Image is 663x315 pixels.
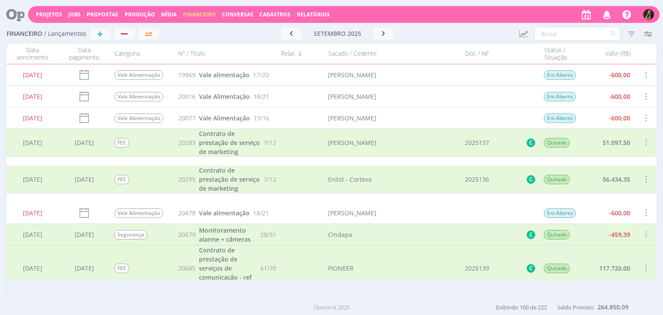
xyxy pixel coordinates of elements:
span: 20679 [178,230,196,239]
span: Contrato de prestação de serviços de comunicação - ref [DATE] [199,246,252,290]
a: Contrato de prestação de serviços de comunicação - ref [DATE] [199,246,257,291]
div: [DATE] [6,86,58,107]
span: 19969 [178,70,196,79]
span: 20478 [178,208,196,217]
a: Vale alimentação [199,70,249,79]
button: C [527,139,536,147]
div: [DATE] [58,246,110,291]
div: [DATE] [6,224,58,245]
b: 264.850,09 [597,303,628,311]
span: setembro 2025 [314,29,361,38]
span: Exibindo 100 de 222 [496,303,547,311]
span: / Lançamentos [44,30,86,38]
a: Vale Alimentação [199,92,250,101]
div: [DATE] [6,246,58,291]
div: [PERSON_NAME] [328,208,377,217]
span: Nº / Título [178,50,205,57]
span: 20685 [178,264,196,273]
div: [DATE] [6,64,58,85]
span: Quitado [544,264,570,273]
a: Conversas [222,11,253,18]
button: L [643,7,654,22]
div: Data pagamento [58,46,110,61]
span: + [97,28,103,39]
button: + [90,28,110,39]
a: Vale Alimentação [199,113,250,123]
div: 117.720,00 [583,246,635,291]
span: 20077 [178,113,196,123]
span: FEE [114,264,129,273]
div: [DATE] [58,129,110,156]
div: 2025139 [432,246,523,291]
span: Quitado [544,138,570,148]
span: 17/20 [253,70,269,79]
div: Sacado / Cedente [324,46,432,61]
a: Mídia [161,11,177,18]
div: [DATE] [6,129,58,156]
button: Jobs [66,11,83,18]
span: FEE [114,138,129,148]
span: Financeiro [6,30,42,38]
span: 28/31 [261,230,277,239]
div: 56.434,35 [583,166,635,193]
div: 51.097,50 [583,129,635,156]
div: Relac. à [277,46,324,61]
div: 2025137 [432,129,523,156]
div: -600,00 [583,202,635,224]
span: Propostas [87,11,118,18]
div: Doc / NF [432,46,523,61]
div: -600,00 [583,107,635,129]
a: Relatórios [297,11,330,18]
div: Status / Situação [540,46,583,61]
input: Busca [534,27,620,41]
div: Categoria [110,46,175,61]
span: Vale Alimentação [114,92,163,101]
div: Cindapa [328,230,353,239]
span: 20283 [178,138,196,147]
span: Cadastros [259,11,290,18]
span: 61/70 [261,264,277,273]
span: 13/16 [253,113,269,123]
span: 7/12 [264,175,277,184]
div: Data vencimento [6,46,58,61]
span: Vale Alimentação [199,114,250,122]
div: [PERSON_NAME] [328,70,377,79]
div: [DATE] [6,202,58,224]
span: Vale alimentação [199,71,249,79]
span: Em Aberto [544,208,576,218]
div: -600,00 [583,64,635,85]
span: Em Aberto [544,92,576,101]
a: Contrato de prestação de serviço de marketing [199,166,260,193]
button: Mídia [158,11,179,18]
span: Vale Alimentação [114,113,163,123]
div: 2025136 [432,166,523,193]
span: 20295 [178,175,196,184]
button: Produção [122,11,158,18]
div: -600,00 [583,86,635,107]
span: Em Aberto [544,70,576,80]
div: -459,39 [583,224,635,245]
a: Vale alimentação [199,208,249,217]
span: 7/12 [264,138,277,147]
span: Contrato de prestação de serviço de marketing [199,129,260,156]
button: setembro 2025 [301,28,374,40]
span: Quitado [544,175,570,184]
div: Valor (R$) [583,46,635,61]
div: [DATE] [6,166,58,193]
span: Quitado [544,230,570,239]
span: Vale Alimentação [114,70,163,80]
div: Enlist - Corteva [328,175,372,184]
div: [DATE] [58,166,110,193]
span: Saldo Previsto [557,303,594,311]
span: Vale Alimentação [114,208,163,218]
button: C [527,264,536,273]
div: [DATE] [58,224,110,245]
span: 20016 [178,92,196,101]
button: Financeiro [180,11,218,18]
button: Projetos [33,11,65,18]
div: [PERSON_NAME] [328,138,377,147]
a: Projetos [36,11,62,18]
a: Contrato de prestação de serviço de marketing [199,129,260,156]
